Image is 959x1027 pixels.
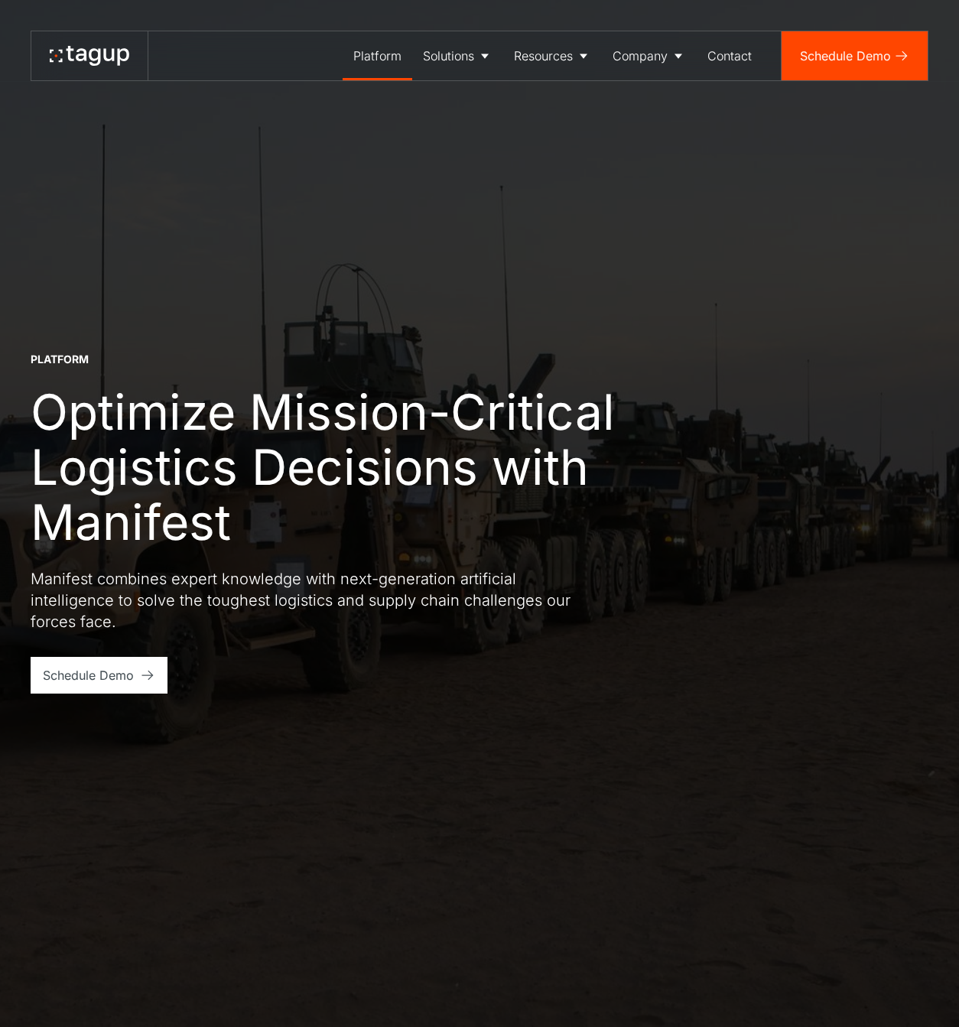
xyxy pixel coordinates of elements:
[43,666,134,684] div: Schedule Demo
[514,47,573,65] div: Resources
[353,47,401,65] div: Platform
[707,47,752,65] div: Contact
[31,352,89,367] div: Platform
[412,31,503,80] a: Solutions
[800,47,891,65] div: Schedule Demo
[31,568,581,632] p: Manifest combines expert knowledge with next-generation artificial intelligence to solve the toug...
[697,31,762,80] a: Contact
[31,657,167,694] a: Schedule Demo
[503,31,602,80] a: Resources
[613,47,668,65] div: Company
[602,31,697,80] a: Company
[782,31,928,80] a: Schedule Demo
[31,385,673,550] h1: Optimize Mission-Critical Logistics Decisions with Manifest
[343,31,412,80] a: Platform
[423,47,474,65] div: Solutions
